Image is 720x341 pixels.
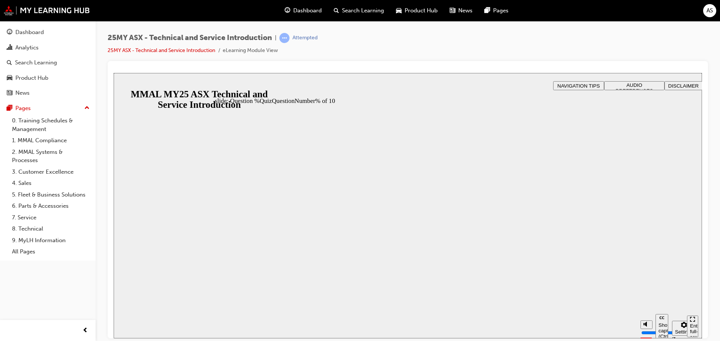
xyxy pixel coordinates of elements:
span: guage-icon [7,29,12,36]
span: learningRecordVerb_ATTEMPT-icon [279,33,289,43]
a: News [3,86,93,100]
span: up-icon [84,103,90,113]
button: Enter full-screen (Ctrl+Alt+F) [573,243,585,264]
a: guage-iconDashboard [279,3,328,18]
span: chart-icon [7,45,12,51]
button: Pages [3,101,93,115]
a: 5. Fleet & Business Solutions [9,189,93,201]
button: Mute (Ctrl+Alt+M) [527,247,539,256]
span: guage-icon [285,6,290,15]
a: 9. MyLH Information [9,235,93,246]
a: All Pages [9,246,93,258]
span: pages-icon [484,6,490,15]
a: 7. Service [9,212,93,223]
a: 2. MMAL Systems & Processes [9,146,93,166]
span: Product Hub [405,6,438,15]
button: Settings [558,248,582,263]
a: 6. Parts & Accessories [9,200,93,212]
span: 25MY ASX - Technical and Service Introduction [108,34,272,42]
span: prev-icon [82,326,88,335]
div: Pages [15,104,31,113]
button: AUDIO PREFERENCES [490,8,551,17]
div: Settings [561,256,579,262]
span: NAVIGATION TIPS [444,10,486,16]
span: DISCLAIMER [555,10,585,16]
a: Product Hub [3,71,93,85]
div: Attempted [292,34,318,42]
span: AS [706,6,713,15]
span: Search Learning [342,6,384,15]
button: NAVIGATION TIPS [439,8,490,17]
a: 1. MMAL Compliance [9,135,93,146]
button: DISCLAIMER [551,8,589,17]
a: Dashboard [3,25,93,39]
a: Search Learning [3,56,93,70]
div: Search Learning [15,58,57,67]
label: Zoom to fit [558,263,573,285]
span: AUDIO PREFERENCES [502,9,540,21]
span: news-icon [450,6,455,15]
input: volume [528,257,576,263]
a: search-iconSearch Learning [328,3,390,18]
div: Product Hub [15,74,48,82]
a: 0. Training Schedules & Management [9,115,93,135]
button: Show captions (Ctrl+Alt+C) [542,241,555,265]
a: news-iconNews [444,3,478,18]
span: news-icon [7,90,12,97]
a: 4. Sales [9,177,93,189]
nav: slide navigation [573,241,585,265]
span: News [458,6,472,15]
span: car-icon [7,75,12,82]
div: misc controls [523,241,570,265]
a: Analytics [3,41,93,55]
div: Enter full-screen (Ctrl+Alt+F) [576,250,582,273]
button: AS [703,4,716,17]
span: Pages [493,6,508,15]
li: eLearning Module View [223,46,278,55]
div: Analytics [15,43,39,52]
span: | [275,34,276,42]
div: Dashboard [15,28,44,37]
span: search-icon [7,60,12,66]
img: mmal [4,6,90,15]
a: pages-iconPages [478,3,514,18]
div: Show captions (Ctrl+Alt+C) [545,249,552,266]
span: pages-icon [7,105,12,112]
span: car-icon [396,6,402,15]
a: 25MY ASX - Technical and Service Introduction [108,47,215,54]
a: 3. Customer Excellence [9,166,93,178]
button: DashboardAnalyticsSearch LearningProduct HubNews [3,24,93,101]
span: search-icon [334,6,339,15]
span: Dashboard [293,6,322,15]
a: 8. Technical [9,223,93,235]
div: News [15,89,30,97]
a: car-iconProduct Hub [390,3,444,18]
